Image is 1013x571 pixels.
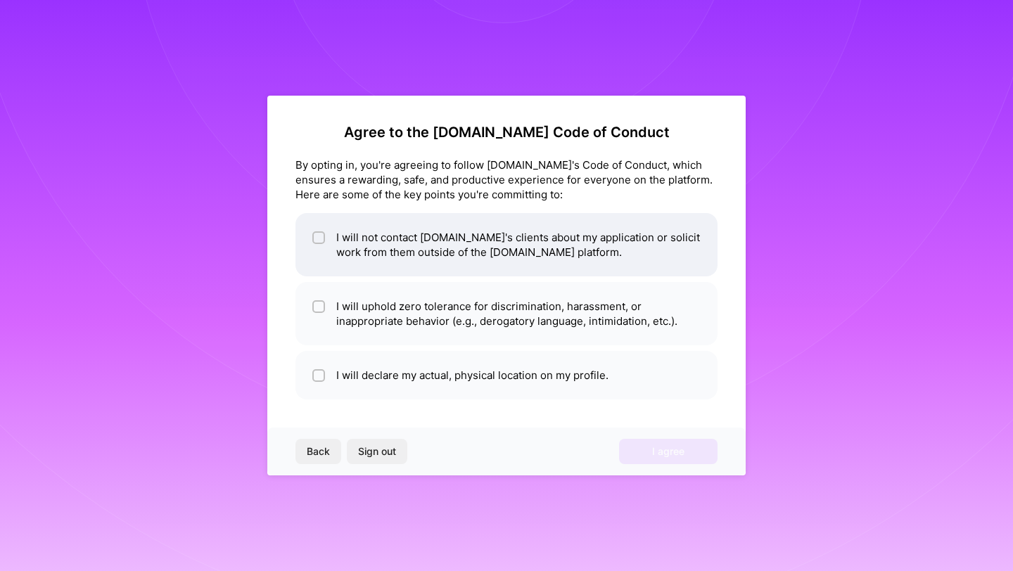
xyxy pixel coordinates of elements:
div: By opting in, you're agreeing to follow [DOMAIN_NAME]'s Code of Conduct, which ensures a rewardin... [295,158,718,202]
span: Sign out [358,444,396,458]
span: Back [307,444,330,458]
li: I will uphold zero tolerance for discrimination, harassment, or inappropriate behavior (e.g., der... [295,282,718,345]
li: I will declare my actual, physical location on my profile. [295,351,718,399]
button: Sign out [347,439,407,464]
button: Back [295,439,341,464]
li: I will not contact [DOMAIN_NAME]'s clients about my application or solicit work from them outside... [295,213,718,276]
h2: Agree to the [DOMAIN_NAME] Code of Conduct [295,124,718,141]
